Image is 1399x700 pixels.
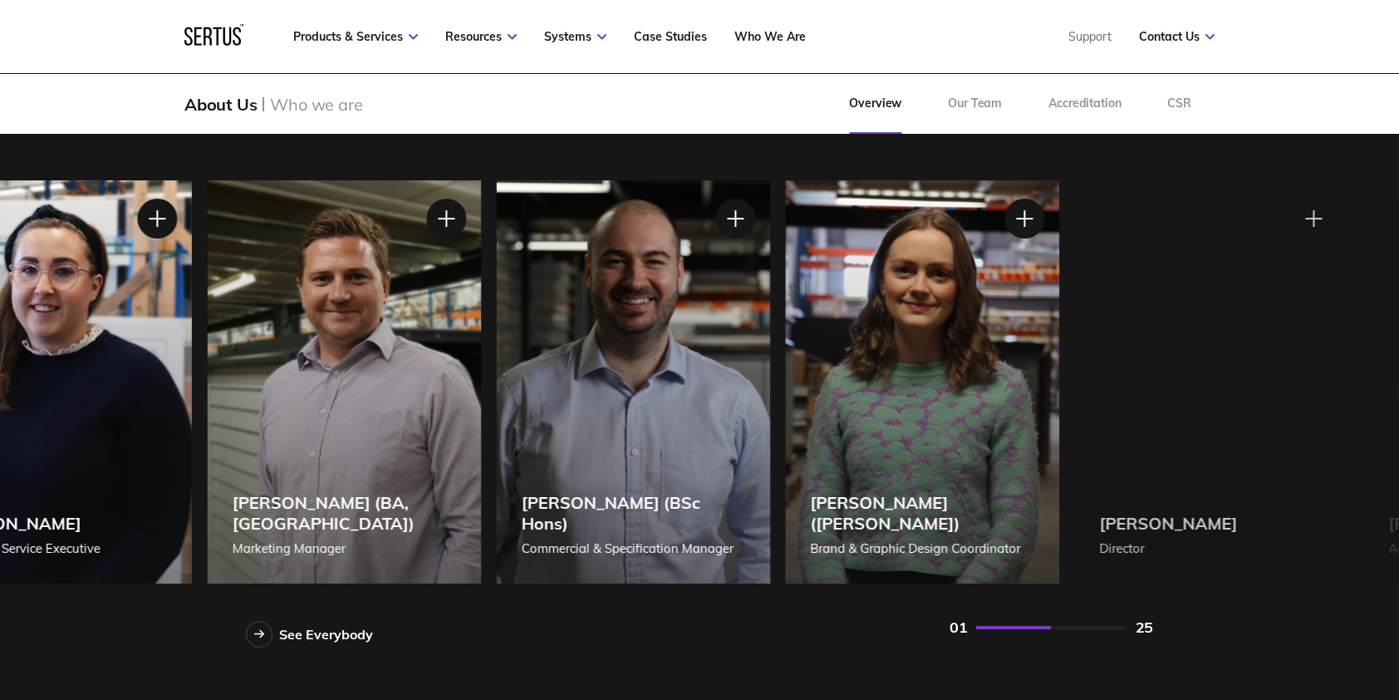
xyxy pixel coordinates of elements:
div: Chat-Widget [1100,507,1399,700]
iframe: Chat Widget [1100,507,1399,700]
a: See Everybody [246,621,373,648]
div: [PERSON_NAME] ([PERSON_NAME]) [810,492,1034,534]
a: Contact Us [1139,29,1215,44]
a: Resources [445,29,517,44]
div: Brand & Graphic Design Coordinator [810,539,1034,559]
a: Systems [544,29,606,44]
a: Case Studies [634,29,707,44]
div: About Us [184,94,257,115]
div: Marketing Manager [232,539,456,559]
a: Products & Services [293,29,418,44]
a: Who We Are [734,29,806,44]
a: Support [1068,29,1112,44]
div: Who we are [270,94,362,115]
div: 01 [950,618,967,637]
a: CSR [1144,74,1215,134]
a: Accreditation [1025,74,1144,134]
div: [PERSON_NAME] (BSc Hons) [521,492,745,534]
a: Our Team [925,74,1025,134]
div: See Everybody [279,626,373,643]
div: Commercial & Specification Manager [521,539,745,559]
div: [PERSON_NAME] (BA, [GEOGRAPHIC_DATA]) [232,492,456,534]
